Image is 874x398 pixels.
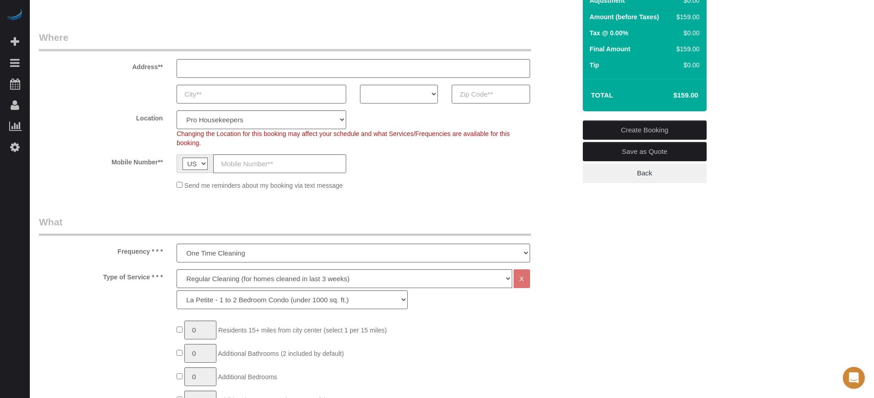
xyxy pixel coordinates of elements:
[673,60,699,70] div: $0.00
[590,12,659,22] label: Amount (before Taxes)
[218,350,344,357] span: Additional Bathrooms (2 included by default)
[184,182,343,189] span: Send me reminders about my booking via text message
[32,110,170,123] label: Location
[218,327,387,334] span: Residents 15+ miles from city center (select 1 per 15 miles)
[583,164,707,183] a: Back
[452,85,530,104] input: Zip Code**
[590,28,628,38] label: Tax @ 0.00%
[673,12,699,22] div: $159.00
[583,120,707,140] a: Create Booking
[32,244,170,256] label: Frequency * * *
[32,269,170,282] label: Type of Service * * *
[177,130,510,147] span: Changing the Location for this booking may affect your schedule and what Services/Frequencies are...
[39,31,531,51] legend: Where
[591,91,614,99] strong: Total
[590,44,631,54] label: Final Amount
[646,92,698,99] h4: $159.00
[6,9,24,22] img: Automaid Logo
[843,367,865,389] div: Open Intercom Messenger
[590,60,599,70] label: Tip
[32,154,170,167] label: Mobile Number**
[673,28,699,38] div: $0.00
[213,154,346,173] input: Mobile Number**
[218,373,277,381] span: Additional Bedrooms
[39,215,531,236] legend: What
[673,44,699,54] div: $159.00
[583,142,707,161] a: Save as Quote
